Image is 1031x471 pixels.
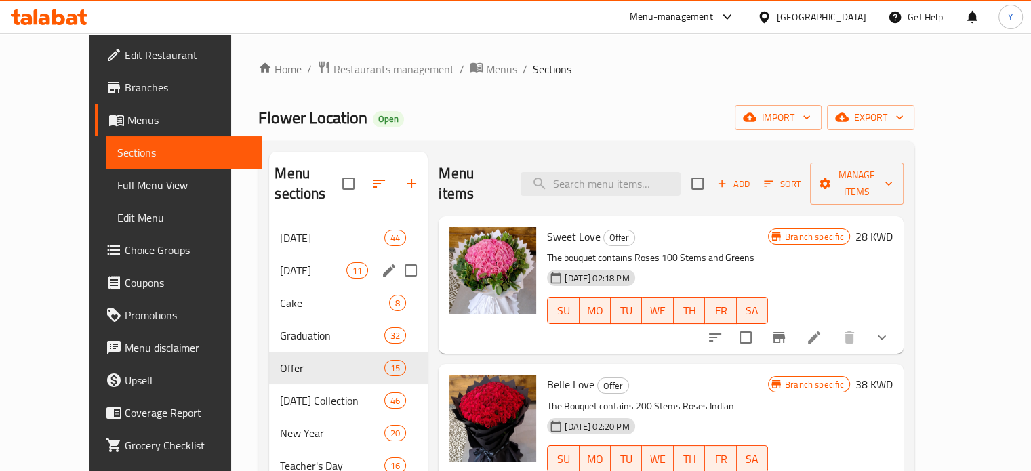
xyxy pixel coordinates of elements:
div: Offer [603,230,635,246]
span: Flower Location [258,102,367,133]
span: Select all sections [334,169,363,198]
span: Upsell [125,372,251,388]
span: 32 [385,329,405,342]
button: FR [705,297,736,324]
a: Sections [106,136,262,169]
div: items [384,327,406,344]
a: Coverage Report [95,396,262,429]
button: MO [580,297,611,324]
button: Sort [761,173,805,194]
span: Coverage Report [125,405,251,421]
div: items [346,262,368,279]
span: Menus [486,61,517,77]
span: Offer [280,360,384,376]
span: TU [616,301,636,321]
span: WE [647,301,668,321]
span: Add [715,176,752,192]
span: Menu disclaimer [125,340,251,356]
span: FR [710,301,731,321]
span: Offer [604,230,634,245]
button: show more [866,321,898,354]
a: Edit menu item [806,329,822,346]
div: Offer15 [269,352,428,384]
div: Offer [597,377,629,394]
button: sort-choices [699,321,731,354]
span: Menus [127,112,251,128]
a: Menus [95,104,262,136]
span: Sort [764,176,801,192]
div: New Year20 [269,417,428,449]
h2: Menu items [439,163,504,204]
span: Promotions [125,307,251,323]
button: WE [642,297,673,324]
span: New Year [280,425,384,441]
h6: 28 KWD [855,227,893,246]
span: Sort sections [363,167,395,200]
span: Select to update [731,323,760,352]
a: Home [258,61,302,77]
li: / [460,61,464,77]
button: SU [547,297,579,324]
p: The Bouquet contains 200 Stems Roses Indian [547,398,768,415]
span: 20 [385,427,405,440]
a: Menus [470,60,517,78]
button: SA [737,297,768,324]
span: [DATE] Collection [280,392,384,409]
img: Sweet Love [449,227,536,314]
div: items [384,425,406,441]
a: Promotions [95,299,262,331]
span: Grocery Checklist [125,437,251,453]
span: Sections [117,144,251,161]
img: Belle Love [449,375,536,462]
span: 15 [385,362,405,375]
a: Edit Menu [106,201,262,234]
button: TU [611,297,642,324]
span: MO [585,301,605,321]
a: Upsell [95,364,262,396]
div: Graduation32 [269,319,428,352]
span: SU [553,449,573,469]
div: Mother's Day [280,230,384,246]
span: Cake [280,295,389,311]
a: Menu disclaimer [95,331,262,364]
span: import [746,109,811,126]
li: / [307,61,312,77]
span: Y [1008,9,1013,24]
a: Full Menu View [106,169,262,201]
div: Open [373,111,404,127]
span: Open [373,113,404,125]
input: search [521,172,681,196]
span: Belle Love [547,374,594,394]
a: Branches [95,71,262,104]
button: Add [712,173,755,194]
h2: Menu sections [275,163,342,204]
span: [DATE] 02:18 PM [559,272,634,285]
span: Edit Restaurant [125,47,251,63]
span: Manage items [821,167,893,201]
span: Graduation [280,327,384,344]
span: Sort items [755,173,810,194]
button: delete [833,321,866,354]
button: TH [674,297,705,324]
span: 46 [385,394,405,407]
button: Manage items [810,163,904,205]
span: Offer [598,378,628,394]
span: TU [616,449,636,469]
span: Restaurants management [333,61,454,77]
span: 11 [347,264,367,277]
a: Grocery Checklist [95,429,262,462]
li: / [523,61,527,77]
span: [DATE] 02:20 PM [559,420,634,433]
span: Sweet Love [547,226,601,247]
span: Add item [712,173,755,194]
span: WE [647,449,668,469]
span: 8 [390,297,405,310]
button: import [735,105,822,130]
span: Coupons [125,274,251,291]
span: [DATE] [280,262,346,279]
span: Branch specific [780,230,849,243]
span: 44 [385,232,405,245]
